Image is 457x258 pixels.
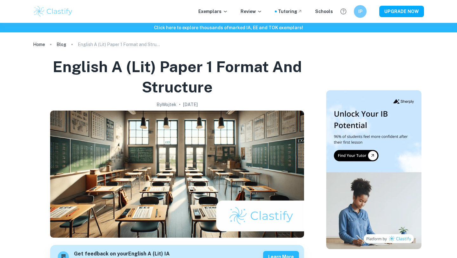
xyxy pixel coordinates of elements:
h6: Get feedback on your English A (Lit) IA [74,250,170,258]
p: English A (Lit) Paper 1 Format and Structure [78,41,160,48]
button: UPGRADE NOW [379,6,424,17]
h2: [DATE] [183,101,198,108]
h1: English A (Lit) Paper 1 Format and Structure [36,57,319,97]
p: • [179,101,181,108]
a: Home [33,40,45,49]
button: IP [354,5,367,18]
a: Tutoring [278,8,302,15]
button: Help and Feedback [338,6,349,17]
a: Blog [56,40,66,49]
img: Thumbnail [326,90,421,249]
a: Schools [315,8,333,15]
h2: By Wojtek [156,101,176,108]
h6: Click here to explore thousands of marked IA, EE and TOK exemplars ! [1,24,456,31]
img: Clastify logo [33,5,73,18]
h6: IP [357,8,364,15]
p: Exemplars [198,8,228,15]
img: English A (Lit) Paper 1 Format and Structure cover image [50,111,304,238]
p: Review [241,8,262,15]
